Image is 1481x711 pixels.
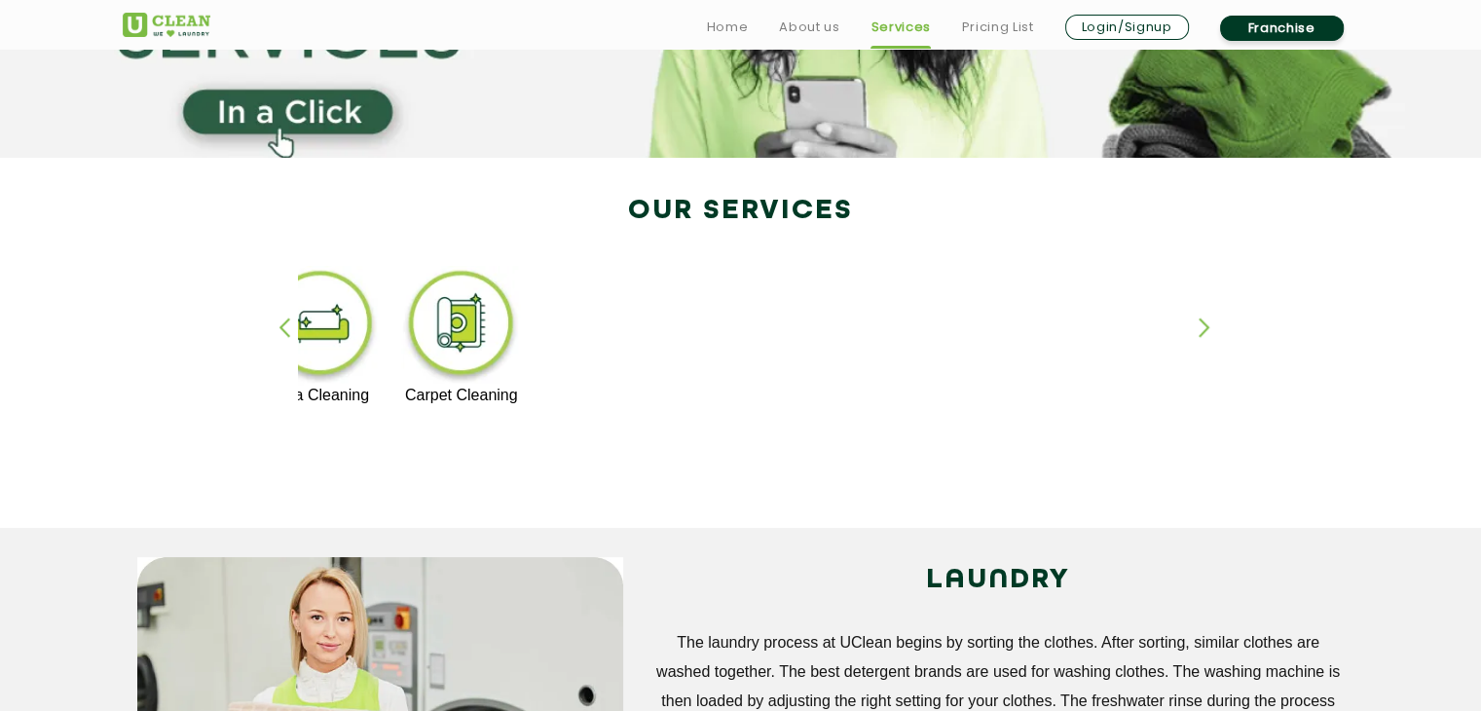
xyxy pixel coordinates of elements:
[652,557,1345,604] h2: LAUNDRY
[1065,15,1189,40] a: Login/Signup
[123,13,210,37] img: UClean Laundry and Dry Cleaning
[1220,16,1344,41] a: Franchise
[870,16,930,39] a: Services
[260,266,380,387] img: sofa_cleaning_11zon.webp
[401,387,521,404] p: Carpet Cleaning
[779,16,839,39] a: About us
[962,16,1034,39] a: Pricing List
[707,16,749,39] a: Home
[401,266,521,387] img: carpet_cleaning_11zon.webp
[260,387,380,404] p: Sofa Cleaning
